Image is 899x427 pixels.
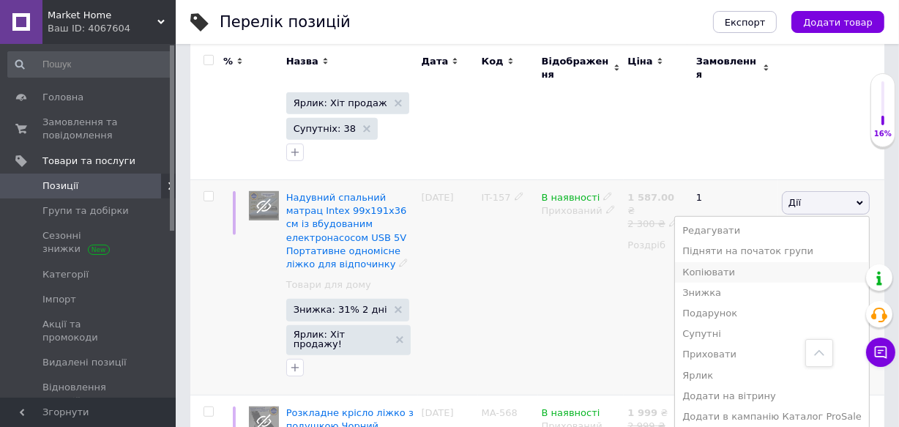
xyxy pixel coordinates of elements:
span: Назва [286,55,318,68]
li: Підняти на початок групи [675,241,869,261]
span: Акції та промокоди [42,318,135,344]
span: Ярлик: Хіт продаж [294,98,387,108]
span: Імпорт [42,293,76,306]
div: 1 [687,180,778,396]
span: Видалені позиції [42,356,127,369]
img: Надувной спальный матрас Intex 99х191х36см со встроенным электронасосом USB 5V Портативная одноме... [249,191,279,220]
span: Відображення [542,55,611,81]
li: Додати на вітрину [675,386,869,406]
span: Товари та послуги [42,155,135,168]
span: Знижка: 31% 2 дні [294,305,387,314]
li: Знижка [675,283,869,303]
span: IT-157 [482,192,511,203]
li: Редагувати [675,220,869,241]
span: Замовлення та повідомлення [42,116,135,142]
button: Експорт [713,11,777,33]
span: Дата [422,55,449,68]
span: Супутніх: 38 [294,124,356,133]
span: Дії [788,197,801,208]
span: Додати товар [803,17,873,28]
span: Відновлення позицій [42,381,135,407]
span: Категорії [42,268,89,281]
span: Сезонні знижки [42,229,135,256]
li: Додати в кампанію Каталог ProSale [675,406,869,427]
div: 16% [871,129,895,139]
span: В наявності [542,407,600,423]
span: Позиції [42,179,78,193]
span: Market Home [48,9,157,22]
span: Головна [42,91,83,104]
span: Ціна [627,55,652,68]
span: В наявності [542,192,600,207]
div: ₴ [627,191,684,218]
span: Групи та добірки [42,204,129,218]
div: ₴ [627,406,668,420]
div: Перелік позицій [220,15,351,30]
span: % [223,55,233,68]
a: Товари для дому [286,278,371,292]
div: 2 300 ₴ [627,218,684,231]
a: Надувний спальний матрац Intex 99х191х36 см із вбудованим електронасосом USB 5V Портативне одномі... [286,192,407,270]
div: [DATE] [418,180,478,396]
button: Додати товар [791,11,884,33]
span: Експорт [725,17,766,28]
button: Чат з покупцем [866,338,895,367]
li: Копіювати [675,262,869,283]
span: Код [482,55,504,68]
div: Роздріб [627,239,684,252]
div: Прихований [542,204,621,218]
b: 1 587.00 [627,192,674,203]
li: Ярлик [675,365,869,386]
span: Замовлення [696,55,759,81]
b: 1 999 [627,407,657,418]
span: MA-568 [482,407,518,418]
input: Пошук [7,51,172,78]
span: Ярлик: Хіт продажу! [294,330,389,349]
li: Подарунок [675,303,869,324]
div: Ваш ID: 4067604 [48,22,176,35]
li: Супутні [675,324,869,344]
li: Приховати [675,344,869,365]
